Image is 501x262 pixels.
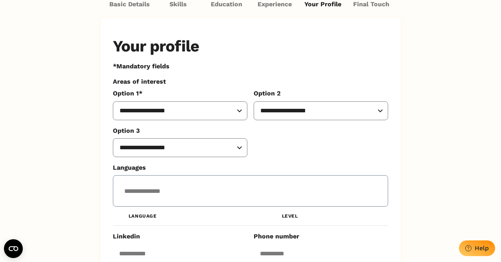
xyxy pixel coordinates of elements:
[113,163,382,172] label: Languages
[113,62,388,71] p: *Mandatory fields
[113,89,241,98] label: Option 1*
[254,232,382,241] label: Phone number
[266,207,389,226] th: Level
[113,77,388,86] p: Areas of interest
[475,244,489,252] div: Help
[113,37,388,56] h2: Your profile
[113,126,241,135] label: Option 3
[459,240,495,256] button: Help
[4,239,23,258] button: Open CMP widget
[113,207,266,226] th: Language
[113,232,241,241] label: Linkedin
[254,89,382,98] label: Option 2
